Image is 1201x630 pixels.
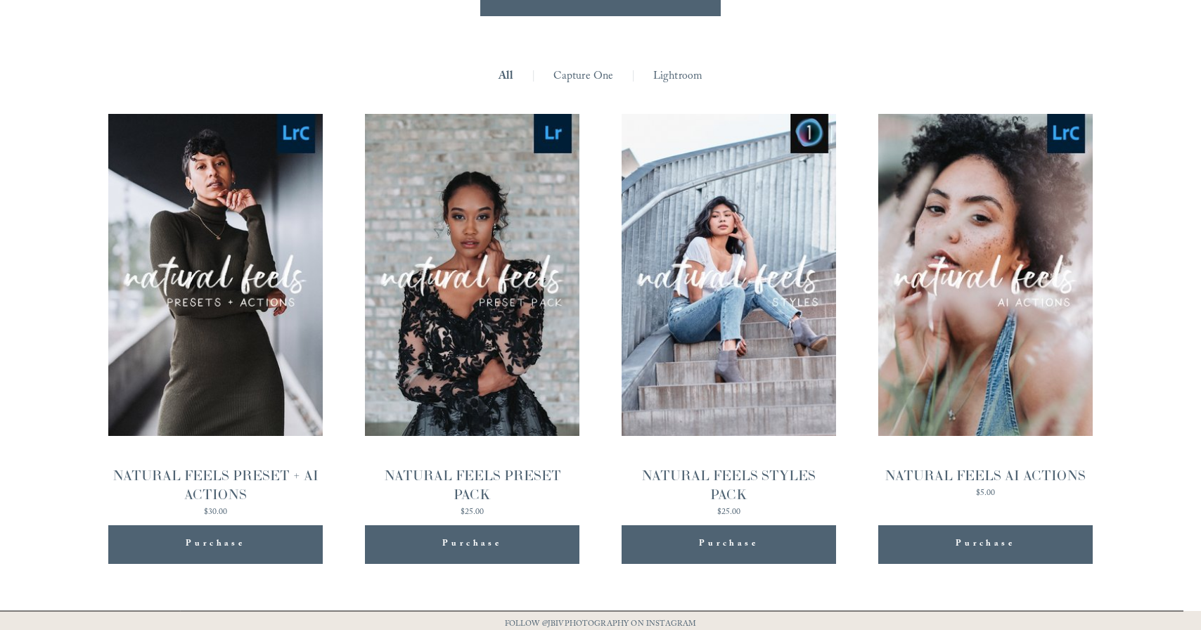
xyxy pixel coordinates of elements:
div: $5.00 [885,489,1086,498]
a: NATURAL FEELS PRESET PACK [365,114,579,519]
span: Purchase [956,536,1015,553]
span: Purchase [699,536,758,553]
div: $25.00 [365,508,579,517]
span: Purchase [186,536,245,553]
a: NATURAL FEELS PRESET + AI ACTIONS [108,114,323,519]
div: $30.00 [108,508,323,517]
button: Purchase [622,525,836,564]
button: Purchase [108,525,323,564]
button: Purchase [878,525,1093,564]
span: Purchase [442,536,501,553]
a: Capture One [553,66,614,88]
div: $25.00 [622,508,836,517]
div: NATURAL FEELS AI ACTIONS [885,466,1086,485]
div: NATURAL FEELS PRESET PACK [365,466,579,504]
a: NATURAL FEELS STYLES PACK [622,114,836,519]
a: NATURAL FEELS AI ACTIONS [878,114,1093,500]
a: All [499,66,513,88]
span: | [532,66,535,88]
button: Purchase [365,525,579,564]
span: | [631,66,635,88]
div: NATURAL FEELS PRESET + AI ACTIONS [108,466,323,504]
div: NATURAL FEELS STYLES PACK [622,466,836,504]
a: Lightroom [653,66,702,88]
